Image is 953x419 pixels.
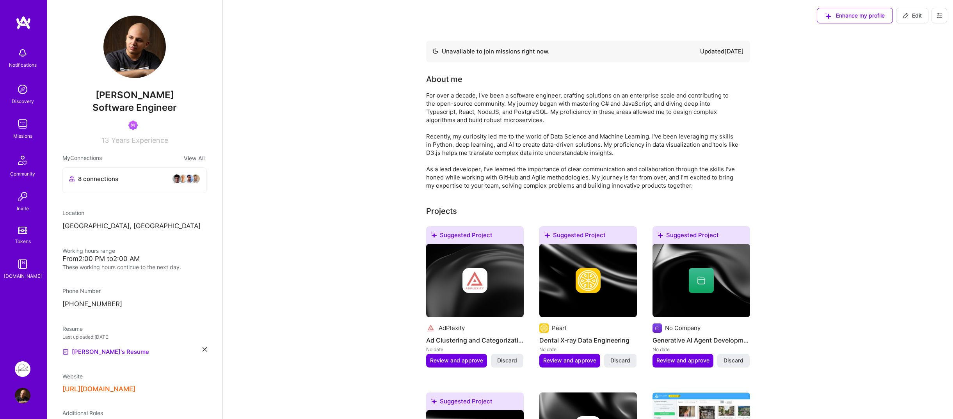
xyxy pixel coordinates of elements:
span: Resume [62,325,83,332]
img: teamwork [15,116,30,132]
i: icon SuggestedTeams [657,232,663,238]
span: Review and approve [543,357,596,364]
p: [GEOGRAPHIC_DATA], [GEOGRAPHIC_DATA] [62,222,207,231]
h4: Dental X-ray Data Engineering [539,335,637,345]
img: avatar [191,174,200,183]
div: Community [10,170,35,178]
div: Invite [17,204,29,213]
a: [PERSON_NAME]'s Resume [62,347,149,357]
img: Company logo [539,323,549,333]
span: Discard [497,357,517,364]
div: Updated [DATE] [700,47,744,56]
img: avatar [185,174,194,183]
div: No Company [665,324,701,332]
div: Missions [13,132,32,140]
i: icon SuggestedTeams [431,232,437,238]
div: Location [62,209,207,217]
img: Been on Mission [128,121,138,130]
div: No date [426,345,524,353]
i: icon Close [203,347,207,352]
button: View All [181,154,207,163]
span: Website [62,373,83,380]
i: icon SuggestedTeams [431,398,437,404]
img: bell [15,45,30,61]
img: cover [426,244,524,317]
span: Discard [724,357,743,364]
button: Review and approve [539,354,600,367]
img: User Avatar [15,388,30,403]
span: 8 connections [78,175,118,183]
div: About me [426,73,462,85]
div: Notifications [9,61,37,69]
button: Review and approve [653,354,713,367]
div: No date [653,345,750,353]
img: cover [539,244,637,317]
div: Pearl [552,324,566,332]
div: Suggested Project [653,226,750,247]
span: Additional Roles [62,410,103,416]
span: Review and approve [656,357,709,364]
img: User Avatar [103,16,166,78]
span: Years Experience [111,136,168,144]
div: These working hours continue to the next day. [62,263,207,271]
img: Community [13,151,32,170]
span: Discard [610,357,630,364]
img: Company logo [462,268,487,293]
img: Company logo [576,268,601,293]
img: avatar [178,174,188,183]
p: [PHONE_NUMBER] [62,300,207,309]
div: For over a decade, I've been a software engineer, crafting solutions on an enterprise scale and c... [426,91,738,190]
img: guide book [15,256,30,272]
div: Suggested Project [426,226,524,247]
i: icon Collaborator [69,176,75,182]
div: AdPlexity [439,324,465,332]
img: tokens [18,227,27,234]
span: Working hours range [62,247,115,254]
button: [URL][DOMAIN_NAME] [62,385,135,393]
span: Edit [903,12,922,20]
button: Review and approve [426,354,487,367]
button: 8 connectionsavataravataravataravatar [62,167,207,193]
img: Company logo [426,323,436,333]
span: Review and approve [430,357,483,364]
span: Software Engineer [92,102,177,113]
div: Discovery [12,97,34,105]
div: Unavailable to join missions right now. [432,47,549,56]
span: My Connections [62,154,102,163]
div: From 2:00 PM to 2:00 AM [62,255,207,263]
span: [PERSON_NAME] [62,89,207,101]
img: Company logo [653,323,662,333]
span: Phone Number [62,288,101,294]
a: User Avatar [13,388,32,403]
h4: Ad Clustering and Categorization [426,335,524,345]
div: Tokens [15,237,31,245]
i: icon SuggestedTeams [544,232,550,238]
div: No date [539,345,637,353]
h4: Generative AI Agent Development [653,335,750,345]
img: avatar [172,174,181,183]
div: Last uploaded: [DATE] [62,333,207,341]
img: Invite [15,189,30,204]
button: Edit [896,8,928,23]
img: Resume [62,349,69,355]
img: Availability [432,48,439,54]
a: Pearl: ML Engineering Team [13,361,32,377]
div: Projects [426,205,457,217]
img: discovery [15,82,30,97]
button: Discard [717,354,750,367]
div: Suggested Project [426,392,524,413]
img: cover [653,244,750,317]
div: [DOMAIN_NAME] [4,272,42,280]
button: Discard [604,354,637,367]
img: logo [16,16,31,30]
span: 13 [101,136,109,144]
img: Pearl: ML Engineering Team [15,361,30,377]
div: Suggested Project [539,226,637,247]
button: Discard [491,354,523,367]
